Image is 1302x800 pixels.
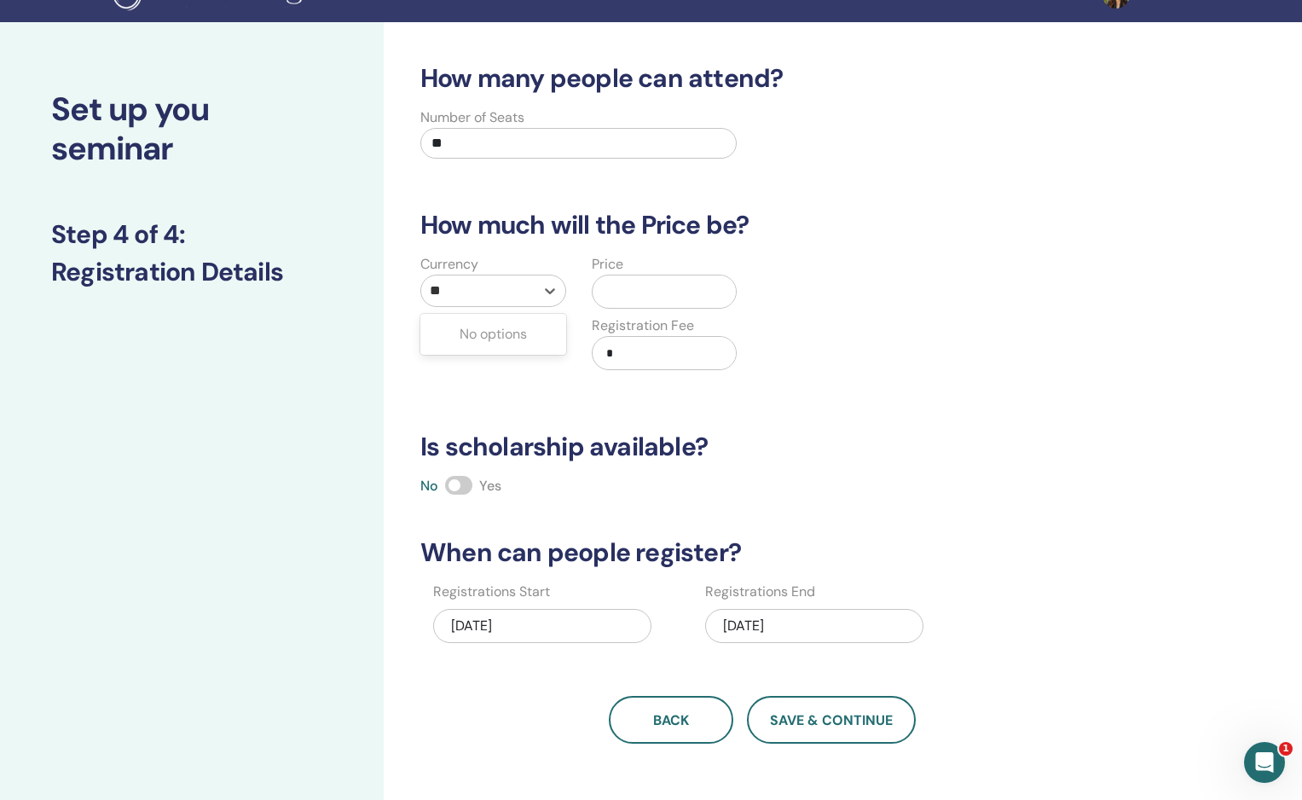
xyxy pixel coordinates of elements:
[410,210,1114,241] h3: How much will the Price be?
[420,317,566,351] div: No options
[420,254,478,275] label: Currency
[420,477,438,495] span: No
[479,477,501,495] span: Yes
[705,582,815,602] label: Registrations End
[51,90,333,168] h2: Set up you seminar
[653,711,689,729] span: Back
[1244,742,1285,783] iframe: Intercom live chat
[433,582,550,602] label: Registrations Start
[410,432,1114,462] h3: Is scholarship available?
[592,254,623,275] label: Price
[51,257,333,287] h3: Registration Details
[592,316,694,336] label: Registration Fee
[410,63,1114,94] h3: How many people can attend?
[433,609,651,643] div: [DATE]
[609,696,733,744] button: Back
[747,696,916,744] button: Save & Continue
[51,219,333,250] h3: Step 4 of 4 :
[770,711,893,729] span: Save & Continue
[705,609,923,643] div: [DATE]
[420,107,524,128] label: Number of Seats
[1279,742,1293,756] span: 1
[410,537,1114,568] h3: When can people register?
